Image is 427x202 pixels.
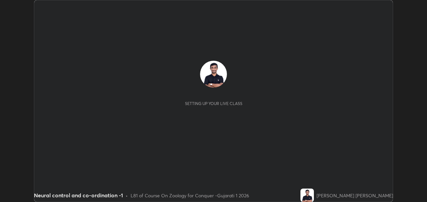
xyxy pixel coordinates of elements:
[34,191,123,199] div: Neural control and co-ordination -1
[200,61,227,88] img: c9bf78d67bb745bc84438c2db92f5989.jpg
[185,101,242,106] div: Setting up your live class
[126,192,128,199] div: •
[131,192,249,199] div: L81 of Course On Zoology for Conquer -Gujarati 1 2026
[300,189,314,202] img: c9bf78d67bb745bc84438c2db92f5989.jpg
[317,192,393,199] div: [PERSON_NAME] [PERSON_NAME]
